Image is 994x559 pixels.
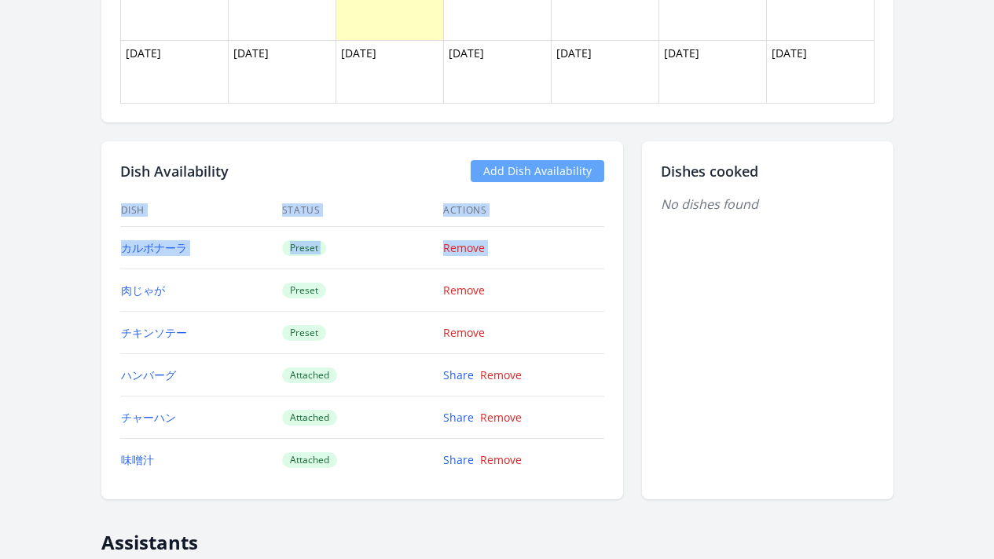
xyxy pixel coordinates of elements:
[121,240,187,255] a: カルボナーラ
[766,41,874,104] td: [DATE]
[443,452,474,467] a: Share
[443,240,485,255] a: Remove
[480,367,522,382] a: Remove
[282,240,326,256] span: Preset
[282,283,326,298] span: Preset
[336,41,443,104] td: [DATE]
[443,283,485,298] a: Remove
[228,41,336,104] td: [DATE]
[120,41,228,104] td: [DATE]
[282,410,337,426] span: Attached
[282,452,337,468] span: Attached
[443,325,485,340] a: Remove
[121,410,176,425] a: チャーハン
[121,367,176,382] a: ハンバーグ
[443,367,474,382] a: Share
[442,195,603,227] th: Actions
[443,41,551,104] td: [DATE]
[120,160,229,182] h2: Dish Availability
[121,325,187,340] a: チキンソテー
[282,367,337,383] span: Attached
[281,195,442,227] th: Status
[443,410,474,425] a: Share
[471,160,604,182] a: Add Dish Availability
[480,452,522,467] a: Remove
[282,325,326,341] span: Preset
[661,195,875,214] p: No dishes found
[121,283,165,298] a: 肉じゃが
[101,518,893,554] h2: Assistants
[551,41,658,104] td: [DATE]
[120,195,281,227] th: Dish
[121,452,154,467] a: 味噌汁
[658,41,766,104] td: [DATE]
[661,160,875,182] h2: Dishes cooked
[480,410,522,425] a: Remove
